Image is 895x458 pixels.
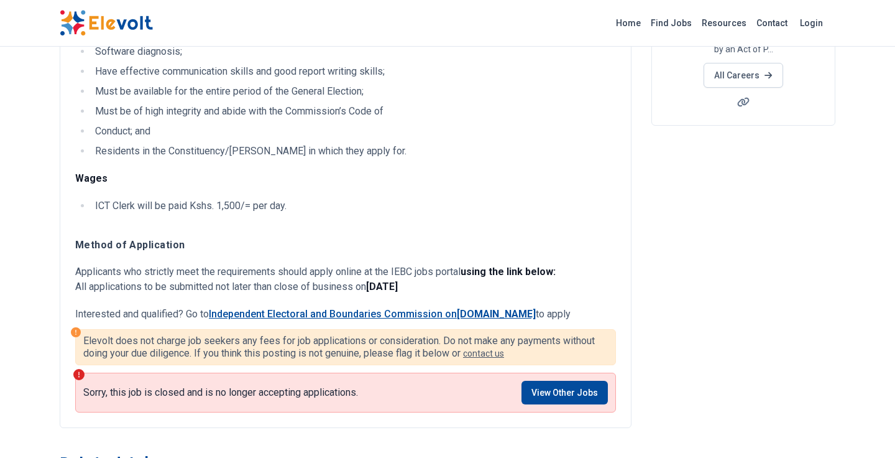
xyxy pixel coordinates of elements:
a: Home [611,13,646,33]
a: Login [792,11,830,35]
img: Elevolt [60,10,153,36]
a: Independent Electoral and Boundaries Commission on[DOMAIN_NAME] [209,308,536,320]
strong: [DATE] [366,281,398,292]
a: Find Jobs [646,13,697,33]
li: Must be of high integrity and abide with the Commission’s Code of [91,104,616,119]
strong: Method of Application [75,239,185,251]
a: Contact [751,13,792,33]
a: All Careers [704,63,783,88]
p: Interested and qualified? Go to to apply [75,307,616,322]
strong: [DOMAIN_NAME] [457,308,536,320]
p: Elevolt does not charge job seekers any fees for job applications or consideration. Do not make a... [83,335,608,360]
strong: Wages [75,172,108,184]
li: Residents in the Constituency/[PERSON_NAME] in which they apply for. [91,144,616,159]
li: Software diagnosis; [91,44,616,59]
iframe: Chat Widget [833,398,895,458]
p: Applicants who strictly meet the requirements should apply online at the IEBC jobs portal All app... [75,264,616,294]
a: Resources [697,13,751,33]
strong: using the link below: [461,266,556,278]
a: View Other Jobs [521,381,608,404]
li: Conduct; and [91,124,616,139]
a: contact us [463,348,504,358]
li: Have effective communication skills and good report writing skills; [91,64,616,79]
li: Must be available for the entire period of the General Election; [91,84,616,99]
li: ICT Clerk will be paid Kshs. 1,500/= per day. [91,199,616,213]
p: Sorry, this job is closed and is no longer accepting applications. [83,386,358,399]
